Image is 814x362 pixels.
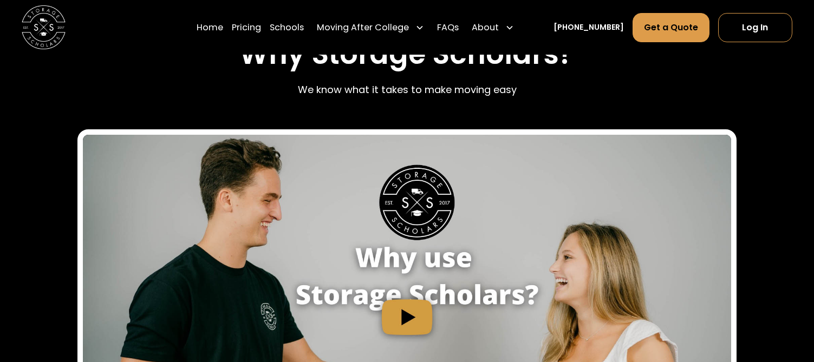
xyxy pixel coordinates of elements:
[718,12,792,42] a: Log In
[472,21,499,34] div: About
[633,12,709,42] a: Get a Quote
[298,82,517,97] p: We know what it takes to make moving easy
[437,12,459,42] a: FAQs
[232,12,261,42] a: Pricing
[317,21,409,34] div: Moving After College
[553,22,624,33] a: [PHONE_NUMBER]
[467,12,518,42] div: About
[312,12,428,42] div: Moving After College
[270,12,304,42] a: Schools
[22,5,65,49] img: Storage Scholars main logo
[197,12,223,42] a: Home
[239,37,575,71] h2: Why Storage Scholars?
